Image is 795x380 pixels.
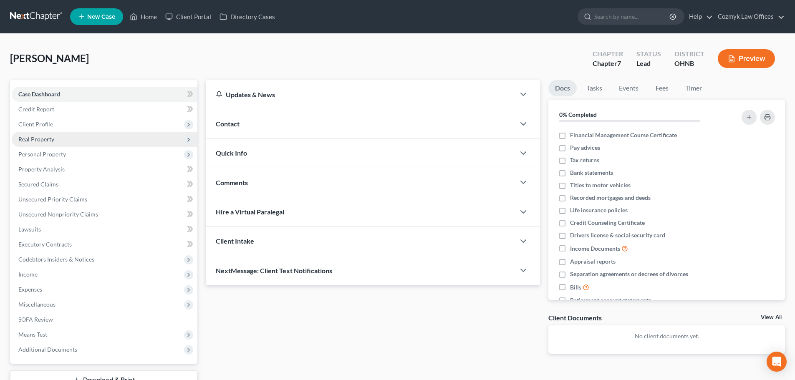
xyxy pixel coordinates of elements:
a: Fees [649,80,675,96]
span: Hire a Virtual Paralegal [216,208,284,216]
a: Timer [679,80,709,96]
span: Unsecured Nonpriority Claims [18,211,98,218]
span: Personal Property [18,151,66,158]
a: Lawsuits [12,222,197,237]
a: Help [685,9,713,24]
a: Home [126,9,161,24]
a: Unsecured Nonpriority Claims [12,207,197,222]
span: Retirement account statements [570,296,651,305]
span: Drivers license & social security card [570,231,665,239]
span: Additional Documents [18,346,77,353]
span: Means Test [18,331,47,338]
span: New Case [87,14,115,20]
span: Credit Report [18,106,54,113]
div: Lead [636,59,661,68]
span: Real Property [18,136,54,143]
span: Financial Management Course Certificate [570,131,677,139]
span: NextMessage: Client Text Notifications [216,267,332,274]
a: Unsecured Priority Claims [12,192,197,207]
div: Status [636,49,661,59]
span: Case Dashboard [18,91,60,98]
span: Codebtors Insiders & Notices [18,256,94,263]
span: Miscellaneous [18,301,56,308]
a: Docs [548,80,577,96]
strong: 0% Completed [559,111,597,118]
span: Separation agreements or decrees of divorces [570,270,688,278]
span: Contact [216,120,240,128]
a: Case Dashboard [12,87,197,102]
a: Cozmyk Law Offices [714,9,785,24]
span: Pay advices [570,143,600,152]
div: Client Documents [548,313,602,322]
span: Credit Counseling Certificate [570,219,645,227]
a: Property Analysis [12,162,197,177]
span: SOFA Review [18,316,53,323]
span: Secured Claims [18,181,58,188]
a: Executory Contracts [12,237,197,252]
span: 7 [617,59,621,67]
span: Income Documents [570,244,620,253]
div: Updates & News [216,90,505,99]
span: Recorded mortgages and deeds [570,194,651,202]
a: SOFA Review [12,312,197,327]
a: Credit Report [12,102,197,117]
div: OHNB [674,59,704,68]
button: Preview [718,49,775,68]
span: Unsecured Priority Claims [18,196,87,203]
a: Secured Claims [12,177,197,192]
span: Tax returns [570,156,599,164]
p: No client documents yet. [555,332,778,340]
span: Titles to motor vehicles [570,181,631,189]
span: Client Profile [18,121,53,128]
input: Search by name... [594,9,671,24]
span: Quick Info [216,149,247,157]
span: Income [18,271,38,278]
a: Directory Cases [215,9,279,24]
a: View All [761,315,782,320]
span: Expenses [18,286,42,293]
div: Chapter [593,59,623,68]
div: District [674,49,704,59]
div: Chapter [593,49,623,59]
a: Tasks [580,80,609,96]
span: Comments [216,179,248,186]
span: Life insurance policies [570,206,628,214]
span: Bills [570,283,581,292]
span: Lawsuits [18,226,41,233]
span: [PERSON_NAME] [10,52,89,64]
span: Executory Contracts [18,241,72,248]
span: Appraisal reports [570,257,616,266]
span: Client Intake [216,237,254,245]
a: Client Portal [161,9,215,24]
a: Events [612,80,645,96]
span: Bank statements [570,169,613,177]
div: Open Intercom Messenger [767,352,787,372]
span: Property Analysis [18,166,65,173]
